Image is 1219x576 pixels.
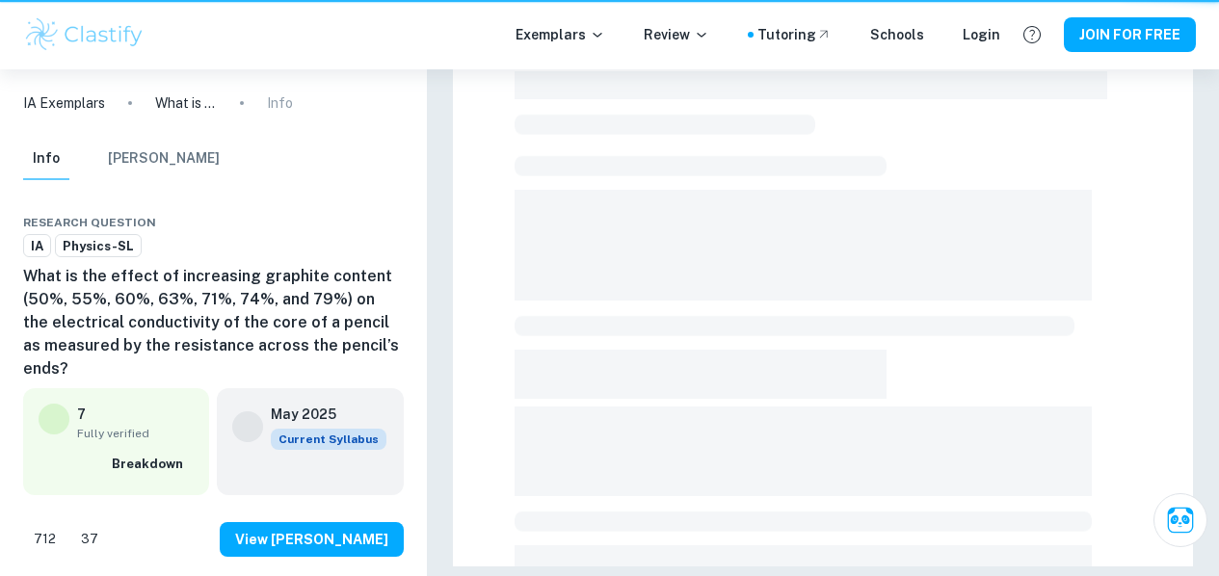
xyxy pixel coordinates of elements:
[963,24,1000,45] a: Login
[23,530,66,549] span: 712
[23,233,51,257] a: IA
[108,138,220,180] button: [PERSON_NAME]
[1064,17,1196,52] button: JOIN FOR FREE
[23,138,69,180] button: Info
[516,24,605,45] p: Exemplars
[23,265,404,380] h6: What is the effect of increasing graphite content (50%, 55%, 60%, 63%, 71%, 74%, and 79%) on the ...
[23,523,66,554] div: Like
[220,521,404,556] button: View [PERSON_NAME]
[271,404,371,425] h6: May 2025
[350,210,365,233] div: Download
[1016,18,1048,51] button: Help and Feedback
[870,24,924,45] a: Schools
[70,530,109,549] span: 37
[644,24,709,45] p: Review
[77,425,194,442] span: Fully verified
[267,92,293,114] p: Info
[271,429,386,450] div: This exemplar is based on the current syllabus. Feel free to refer to it for inspiration/ideas wh...
[271,429,386,450] span: Current Syllabus
[55,233,142,257] a: Physics-SL
[24,236,50,255] span: IA
[369,210,384,233] div: Bookmark
[23,213,156,230] span: Research question
[107,450,194,479] button: Breakdown
[77,404,86,425] p: 7
[23,15,146,54] img: Clastify logo
[155,92,217,114] p: What is the effect of increasing graphite content (50%, 55%, 60%, 63%, 71%, 74%, and 79%) on the ...
[23,92,105,114] a: IA Exemplars
[70,523,109,554] div: Dislike
[1153,493,1207,547] button: Ask Clai
[388,210,404,233] div: Report issue
[56,236,141,255] span: Physics-SL
[757,24,832,45] a: Tutoring
[331,210,346,233] div: Share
